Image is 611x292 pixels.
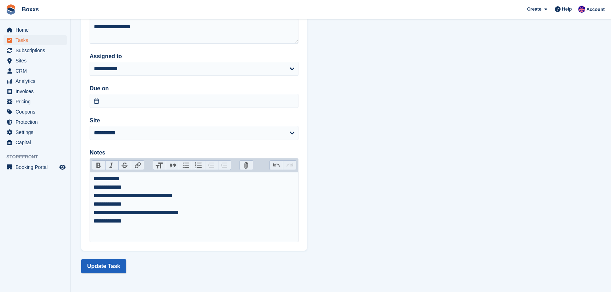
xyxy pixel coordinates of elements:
a: menu [4,97,67,107]
button: Italic [105,161,118,170]
span: Analytics [16,76,58,86]
button: Bold [92,161,105,170]
a: menu [4,76,67,86]
span: Help [562,6,572,13]
button: Quote [166,161,179,170]
button: Undo [270,161,283,170]
span: Account [586,6,605,13]
a: menu [4,127,67,137]
a: menu [4,35,67,45]
button: Link [131,161,144,170]
button: Update Task [81,259,126,273]
a: menu [4,86,67,96]
button: Heading [153,161,166,170]
button: Bullets [179,161,192,170]
a: menu [4,162,67,172]
img: stora-icon-8386f47178a22dfd0bd8f6a31ec36ba5ce8667c1dd55bd0f319d3a0aa187defe.svg [6,4,16,15]
label: Site [90,116,298,125]
button: Redo [283,161,296,170]
button: Strikethrough [118,161,131,170]
span: Capital [16,138,58,147]
a: menu [4,66,67,76]
a: menu [4,107,67,117]
span: Create [527,6,541,13]
span: Subscriptions [16,45,58,55]
button: Numbers [192,161,205,170]
span: Pricing [16,97,58,107]
span: Tasks [16,35,58,45]
span: CRM [16,66,58,76]
span: Booking Portal [16,162,58,172]
span: Settings [16,127,58,137]
a: menu [4,25,67,35]
label: Notes [90,148,298,157]
a: menu [4,138,67,147]
img: Jamie Malcolm [578,6,585,13]
button: Increase Level [218,161,231,170]
span: Coupons [16,107,58,117]
a: menu [4,117,67,127]
span: Sites [16,56,58,66]
span: Storefront [6,153,70,160]
span: Invoices [16,86,58,96]
button: Attach Files [240,161,253,170]
span: Home [16,25,58,35]
a: menu [4,45,67,55]
label: Due on [90,84,298,93]
a: menu [4,56,67,66]
a: Preview store [58,163,67,171]
a: Boxxs [19,4,42,15]
span: Protection [16,117,58,127]
label: Assigned to [90,52,298,61]
button: Decrease Level [205,161,218,170]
